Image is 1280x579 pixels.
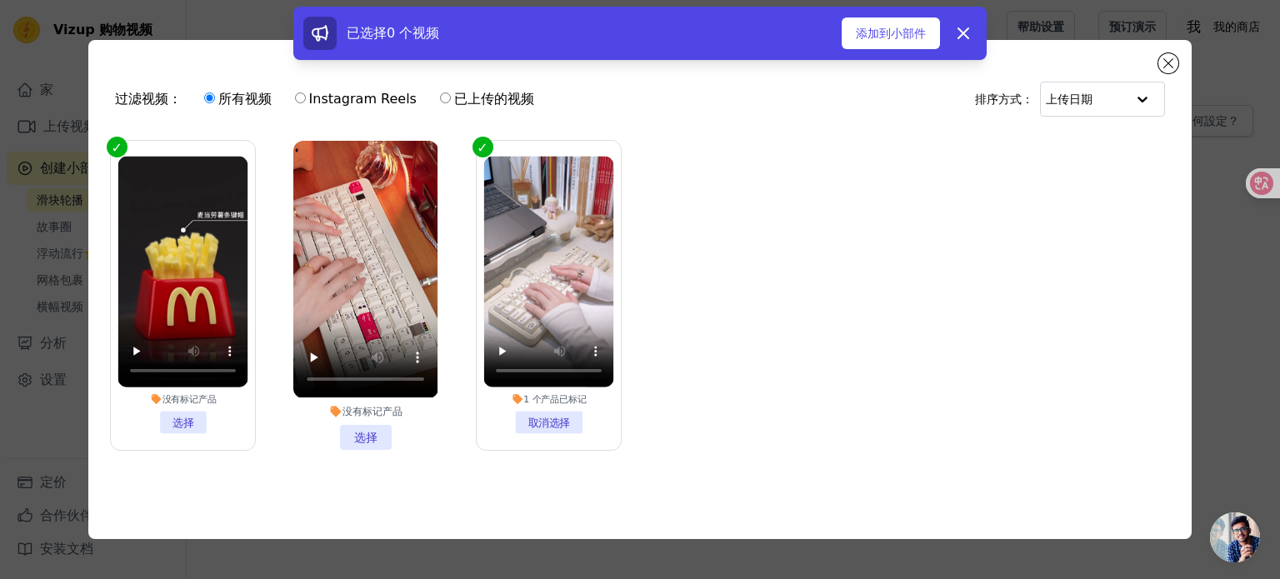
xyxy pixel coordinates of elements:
font: 排序方式： [975,92,1033,106]
font: Instagram Reels [309,91,417,107]
font: 过滤视频： [115,91,182,107]
font: 1 个 [523,394,541,405]
font: 视频 [412,25,439,41]
font: 已选择0 个 [347,25,412,41]
font: 添加到小部件 [856,27,926,40]
font: 已上传的视频 [454,91,534,107]
font: 没有标记产品 [162,394,216,405]
font: 没有标记产品 [342,406,402,417]
font: 已标记 [559,394,586,405]
font: 所有视频 [218,91,272,107]
font: 产品 [541,394,559,405]
div: 开放式聊天 [1210,512,1260,562]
